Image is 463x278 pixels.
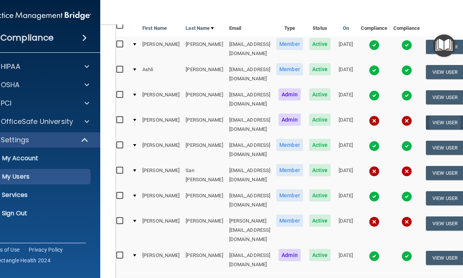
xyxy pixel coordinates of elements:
[334,137,358,163] td: [DATE]
[276,38,303,50] span: Member
[276,189,303,202] span: Member
[279,114,301,126] span: Admin
[183,36,226,62] td: [PERSON_NAME]
[276,63,303,75] span: Member
[369,65,380,76] img: tick.e7d51cea.svg
[183,137,226,163] td: [PERSON_NAME]
[369,90,380,101] img: tick.e7d51cea.svg
[276,215,303,227] span: Member
[401,115,412,126] img: cross.ca9f0e7f.svg
[226,188,274,213] td: [EMAIL_ADDRESS][DOMAIN_NAME]
[309,215,331,227] span: Active
[226,112,274,137] td: [EMAIL_ADDRESS][DOMAIN_NAME]
[369,166,380,177] img: cross.ca9f0e7f.svg
[369,40,380,50] img: tick.e7d51cea.svg
[139,163,183,188] td: [PERSON_NAME]
[309,189,331,202] span: Active
[183,87,226,112] td: [PERSON_NAME]
[309,38,331,50] span: Active
[401,40,412,50] img: tick.e7d51cea.svg
[226,87,274,112] td: [EMAIL_ADDRESS][DOMAIN_NAME]
[369,191,380,202] img: tick.e7d51cea.svg
[369,141,380,151] img: tick.e7d51cea.svg
[334,36,358,62] td: [DATE]
[139,87,183,112] td: [PERSON_NAME]
[401,251,412,262] img: tick.e7d51cea.svg
[226,247,274,272] td: [EMAIL_ADDRESS][DOMAIN_NAME]
[369,251,380,262] img: tick.e7d51cea.svg
[139,112,183,137] td: [PERSON_NAME]
[334,188,358,213] td: [DATE]
[334,87,358,112] td: [DATE]
[334,163,358,188] td: [DATE]
[226,163,274,188] td: [EMAIL_ADDRESS][DOMAIN_NAME]
[1,80,20,89] p: OSHA
[226,62,274,87] td: [EMAIL_ADDRESS][DOMAIN_NAME]
[369,216,380,227] img: cross.ca9f0e7f.svg
[0,33,54,43] h4: Compliance
[433,34,455,57] button: Open Resource Center
[142,24,167,33] a: First Name
[309,249,331,261] span: Active
[309,164,331,176] span: Active
[183,213,226,247] td: [PERSON_NAME]
[309,63,331,75] span: Active
[139,62,183,87] td: Ashli
[309,88,331,101] span: Active
[369,115,380,126] img: cross.ca9f0e7f.svg
[139,137,183,163] td: [PERSON_NAME]
[29,246,63,254] a: Privacy Policy
[401,191,412,202] img: tick.e7d51cea.svg
[401,90,412,101] img: tick.e7d51cea.svg
[183,163,226,188] td: San [PERSON_NAME]
[1,99,11,108] p: PCI
[139,36,183,62] td: [PERSON_NAME]
[334,112,358,137] td: [DATE]
[276,139,303,151] span: Member
[334,62,358,87] td: [DATE]
[1,117,73,126] p: OfficeSafe University
[309,114,331,126] span: Active
[226,213,274,247] td: [PERSON_NAME][EMAIL_ADDRESS][DOMAIN_NAME]
[139,247,183,272] td: [PERSON_NAME]
[183,62,226,87] td: [PERSON_NAME]
[226,36,274,62] td: [EMAIL_ADDRESS][DOMAIN_NAME]
[183,247,226,272] td: [PERSON_NAME]
[226,137,274,163] td: [EMAIL_ADDRESS][DOMAIN_NAME]
[183,112,226,137] td: [PERSON_NAME]
[139,213,183,247] td: [PERSON_NAME]
[186,24,214,33] a: Last Name
[334,213,358,247] td: [DATE]
[401,141,412,151] img: tick.e7d51cea.svg
[1,62,20,71] p: HIPAA
[279,249,301,261] span: Admin
[401,166,412,177] img: cross.ca9f0e7f.svg
[183,188,226,213] td: [PERSON_NAME]
[401,216,412,227] img: cross.ca9f0e7f.svg
[309,139,331,151] span: Active
[279,88,301,101] span: Admin
[1,135,29,145] p: Settings
[139,188,183,213] td: [PERSON_NAME]
[401,65,412,76] img: tick.e7d51cea.svg
[334,247,358,272] td: [DATE]
[276,164,303,176] span: Member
